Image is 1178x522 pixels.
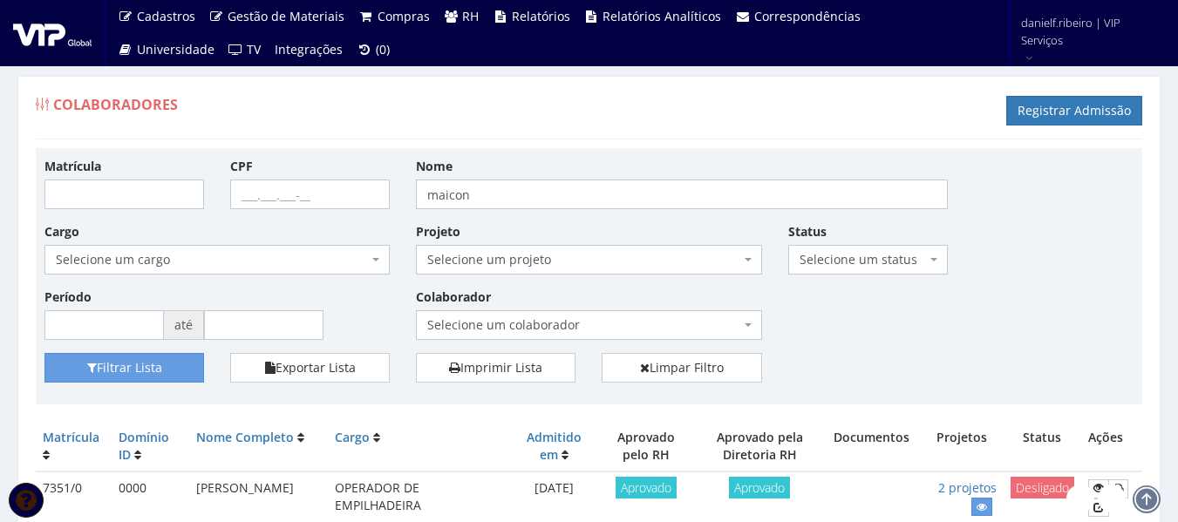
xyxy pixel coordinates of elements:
a: Integrações [268,33,350,66]
span: RH [462,8,479,24]
label: Projeto [416,223,460,241]
span: Integrações [275,41,343,58]
a: Matrícula [43,429,99,445]
label: Nome [416,158,453,175]
a: Registrar Admissão [1006,96,1142,125]
a: Nome Completo [196,429,294,445]
span: Selecione um status [788,245,948,275]
span: Colaboradores [53,95,178,114]
span: danielf.ribeiro | VIP Serviços [1021,14,1155,49]
a: Imprimir Lista [416,353,575,383]
label: CPF [230,158,253,175]
span: Compras [378,8,430,24]
span: Universidade [137,41,214,58]
span: Aprovado [616,477,677,498]
span: Selecione um status [800,251,926,268]
a: Domínio ID [119,429,169,463]
th: Status [1004,422,1081,471]
span: Selecione um projeto [416,245,761,275]
label: Cargo [44,223,79,241]
label: Colaborador [416,288,491,306]
span: Selecione um colaborador [427,316,739,334]
span: Desligado [1011,477,1074,498]
span: até [164,310,204,340]
span: (0) [376,41,390,58]
span: Selecione um cargo [56,251,368,268]
a: Limpar Filtro [602,353,761,383]
button: Exportar Lista [230,353,390,383]
span: TV [247,41,261,58]
span: Relatórios Analíticos [603,8,721,24]
span: Selecione um projeto [427,251,739,268]
a: Admitido em [527,429,582,463]
span: Gestão de Materiais [228,8,344,24]
label: Status [788,223,827,241]
span: Relatórios [512,8,570,24]
input: ___.___.___-__ [230,180,390,209]
span: Aprovado [729,477,790,498]
span: Selecione um cargo [44,245,390,275]
a: Universidade [111,33,221,66]
a: TV [221,33,269,66]
button: Filtrar Lista [44,353,204,383]
th: Aprovado pelo RH [597,422,696,471]
th: Projetos [920,422,1003,471]
a: (0) [350,33,397,66]
th: Documentos [823,422,920,471]
img: logo [13,20,92,46]
a: Cargo [335,429,370,445]
label: Período [44,288,92,306]
th: Aprovado pela Diretoria RH [696,422,823,471]
label: Matrícula [44,158,101,175]
span: Correspondências [754,8,861,24]
a: 2 projetos [938,479,997,496]
span: Selecione um colaborador [416,310,761,340]
th: Ações [1081,422,1142,471]
span: Cadastros [137,8,195,24]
